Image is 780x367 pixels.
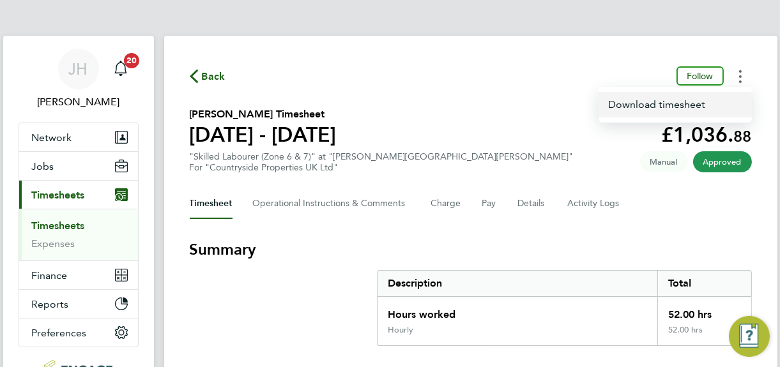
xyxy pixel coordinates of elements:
[693,151,752,172] span: This timesheet has been approved.
[729,66,752,86] button: Timesheets Menu
[32,160,54,172] span: Jobs
[662,123,752,147] app-decimal: £1,036.
[19,261,138,289] button: Finance
[687,70,714,82] span: Follow
[19,181,138,209] button: Timesheets
[202,69,226,84] span: Back
[69,61,88,77] span: JH
[657,297,751,325] div: 52.00 hrs
[190,239,752,260] h3: Summary
[482,188,498,219] button: Pay
[599,92,752,117] a: Timesheets Menu
[190,188,233,219] button: Timesheet
[32,131,72,144] span: Network
[729,316,770,357] button: Engage Resource Center
[377,270,752,346] div: Summary
[124,53,139,68] span: 20
[378,297,658,325] div: Hours worked
[19,49,139,110] a: JH[PERSON_NAME]
[19,94,139,110] span: Jane Howley
[378,271,658,296] div: Description
[19,152,138,180] button: Jobs
[734,127,752,146] span: 88
[518,188,547,219] button: Details
[253,188,411,219] button: Operational Instructions & Comments
[388,325,413,335] div: Hourly
[19,209,138,260] div: Timesheets
[190,122,337,147] h1: [DATE] - [DATE]
[640,151,688,172] span: This timesheet was manually created.
[657,325,751,345] div: 52.00 hrs
[657,271,751,296] div: Total
[190,68,226,84] button: Back
[190,107,337,122] h2: [PERSON_NAME] Timesheet
[19,318,138,347] button: Preferences
[677,66,724,86] button: Follow
[32,237,75,250] a: Expenses
[431,188,462,219] button: Charge
[190,151,574,173] div: "Skilled Labourer (Zone 6 & 7)" at "[PERSON_NAME][GEOGRAPHIC_DATA][PERSON_NAME]"
[32,269,68,281] span: Finance
[108,49,134,89] a: 20
[32,189,85,201] span: Timesheets
[32,220,85,232] a: Timesheets
[19,123,138,151] button: Network
[19,290,138,318] button: Reports
[568,188,622,219] button: Activity Logs
[32,298,69,310] span: Reports
[32,327,87,339] span: Preferences
[190,162,574,173] div: For "Countryside Properties UK Ltd"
